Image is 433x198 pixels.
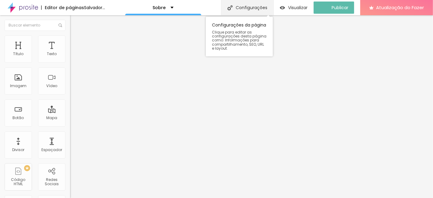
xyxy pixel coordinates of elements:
img: Ícone [227,5,233,10]
font: Editor de páginas [45,5,84,11]
font: Clique para editar as configurações desta página como: Informações para compartilhamento, SEO, UR... [212,30,266,51]
font: Atualização do Fazer [376,4,424,11]
font: Código HTML [11,177,26,186]
font: Mapa [46,115,57,120]
font: Sobre [153,5,166,11]
button: Visualizar [274,2,314,14]
font: Visualizar [288,5,308,11]
font: Vídeo [46,83,57,88]
font: Configurações [236,5,267,11]
font: Texto [47,51,57,56]
font: Espaçador [41,147,62,152]
font: Redes Sociais [45,177,59,186]
img: Ícone [58,23,62,27]
font: Título [13,51,23,56]
font: Salvador... [84,5,105,11]
img: view-1.svg [280,5,285,10]
input: Buscar elemento [5,20,65,31]
button: Publicar [314,2,354,14]
font: Botão [13,115,24,120]
iframe: Editor [70,15,433,198]
font: Imagem [10,83,26,88]
font: Divisor [12,147,24,152]
font: Publicar [332,5,348,11]
font: Configurações da página [212,22,266,28]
